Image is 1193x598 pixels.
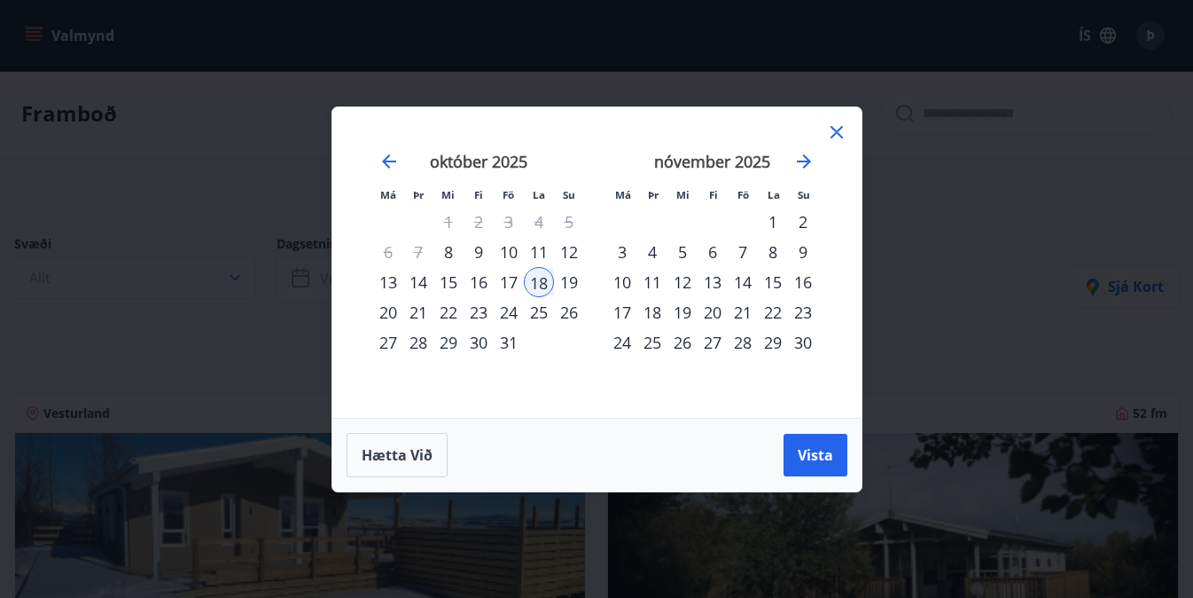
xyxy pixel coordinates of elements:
div: 9 [788,237,818,267]
div: 30 [464,327,494,358]
td: Choose miðvikudagur, 29. október 2025 as your check-out date. It’s available. [433,327,464,358]
td: Choose föstudagur, 31. október 2025 as your check-out date. It’s available. [494,327,524,358]
small: Su [798,188,810,201]
td: Not available. föstudagur, 3. október 2025 [494,207,524,237]
td: Selected as start date. laugardagur, 18. október 2025 [524,267,554,297]
div: 22 [758,297,788,327]
td: Choose laugardagur, 15. nóvember 2025 as your check-out date. It’s available. [758,267,788,297]
td: Choose fimmtudagur, 16. október 2025 as your check-out date. It’s available. [464,267,494,297]
div: 18 [524,267,554,297]
td: Choose sunnudagur, 23. nóvember 2025 as your check-out date. It’s available. [788,297,818,327]
td: Choose miðvikudagur, 8. október 2025 as your check-out date. It’s available. [433,237,464,267]
td: Choose þriðjudagur, 21. október 2025 as your check-out date. It’s available. [403,297,433,327]
td: Choose þriðjudagur, 18. nóvember 2025 as your check-out date. It’s available. [637,297,667,327]
small: Fi [709,188,718,201]
small: Mi [676,188,690,201]
small: Þr [413,188,424,201]
td: Choose mánudagur, 24. nóvember 2025 as your check-out date. It’s available. [607,327,637,358]
td: Choose sunnudagur, 26. október 2025 as your check-out date. It’s available. [554,297,584,327]
strong: nóvember 2025 [654,151,770,172]
td: Choose mánudagur, 3. nóvember 2025 as your check-out date. It’s available. [607,237,637,267]
div: 14 [403,267,433,297]
td: Choose sunnudagur, 9. nóvember 2025 as your check-out date. It’s available. [788,237,818,267]
div: 8 [433,237,464,267]
div: Move backward to switch to the previous month. [378,151,400,172]
div: 18 [637,297,667,327]
td: Not available. fimmtudagur, 2. október 2025 [464,207,494,237]
small: Fö [737,188,749,201]
td: Choose þriðjudagur, 11. nóvember 2025 as your check-out date. It’s available. [637,267,667,297]
div: 15 [433,267,464,297]
div: 1 [758,207,788,237]
div: 9 [464,237,494,267]
td: Not available. mánudagur, 6. október 2025 [373,237,403,267]
small: Fi [474,188,483,201]
div: 29 [433,327,464,358]
div: 19 [554,267,584,297]
td: Choose föstudagur, 14. nóvember 2025 as your check-out date. It’s available. [728,267,758,297]
div: 21 [403,297,433,327]
div: 14 [728,267,758,297]
td: Not available. laugardagur, 4. október 2025 [524,207,554,237]
td: Choose fimmtudagur, 30. október 2025 as your check-out date. It’s available. [464,327,494,358]
td: Choose laugardagur, 25. október 2025 as your check-out date. It’s available. [524,297,554,327]
td: Choose þriðjudagur, 28. október 2025 as your check-out date. It’s available. [403,327,433,358]
small: Má [380,188,396,201]
small: Su [563,188,575,201]
td: Choose föstudagur, 28. nóvember 2025 as your check-out date. It’s available. [728,327,758,358]
div: 10 [607,267,637,297]
td: Choose föstudagur, 17. október 2025 as your check-out date. It’s available. [494,267,524,297]
div: 2 [788,207,818,237]
div: 11 [524,237,554,267]
td: Choose fimmtudagur, 13. nóvember 2025 as your check-out date. It’s available. [698,267,728,297]
div: 28 [403,327,433,358]
div: 7 [728,237,758,267]
div: 5 [667,237,698,267]
button: Hætta við [347,433,448,477]
div: 12 [554,237,584,267]
div: 6 [698,237,728,267]
td: Choose laugardagur, 22. nóvember 2025 as your check-out date. It’s available. [758,297,788,327]
div: 26 [554,297,584,327]
div: 8 [758,237,788,267]
td: Choose sunnudagur, 12. október 2025 as your check-out date. It’s available. [554,237,584,267]
td: Choose miðvikudagur, 19. nóvember 2025 as your check-out date. It’s available. [667,297,698,327]
div: 13 [373,267,403,297]
div: 23 [464,297,494,327]
small: La [533,188,545,201]
td: Choose sunnudagur, 30. nóvember 2025 as your check-out date. It’s available. [788,327,818,358]
td: Choose föstudagur, 24. október 2025 as your check-out date. It’s available. [494,297,524,327]
div: 22 [433,297,464,327]
div: 21 [728,297,758,327]
div: 27 [373,327,403,358]
div: 3 [607,237,637,267]
td: Choose fimmtudagur, 9. október 2025 as your check-out date. It’s available. [464,237,494,267]
td: Choose mánudagur, 27. október 2025 as your check-out date. It’s available. [373,327,403,358]
div: 4 [637,237,667,267]
div: 25 [637,327,667,358]
td: Choose miðvikudagur, 12. nóvember 2025 as your check-out date. It’s available. [667,267,698,297]
div: 26 [667,327,698,358]
div: 20 [698,297,728,327]
td: Choose miðvikudagur, 5. nóvember 2025 as your check-out date. It’s available. [667,237,698,267]
div: 17 [607,297,637,327]
div: Calendar [354,129,840,397]
div: 16 [464,267,494,297]
button: Vista [784,434,847,476]
td: Choose laugardagur, 11. október 2025 as your check-out date. It’s available. [524,237,554,267]
div: 24 [607,327,637,358]
td: Choose miðvikudagur, 22. október 2025 as your check-out date. It’s available. [433,297,464,327]
td: Choose fimmtudagur, 20. nóvember 2025 as your check-out date. It’s available. [698,297,728,327]
div: 10 [494,237,524,267]
td: Choose fimmtudagur, 6. nóvember 2025 as your check-out date. It’s available. [698,237,728,267]
td: Choose laugardagur, 29. nóvember 2025 as your check-out date. It’s available. [758,327,788,358]
td: Choose mánudagur, 17. nóvember 2025 as your check-out date. It’s available. [607,297,637,327]
div: 23 [788,297,818,327]
small: La [768,188,780,201]
div: 13 [698,267,728,297]
td: Choose þriðjudagur, 14. október 2025 as your check-out date. It’s available. [403,267,433,297]
td: Choose sunnudagur, 2. nóvember 2025 as your check-out date. It’s available. [788,207,818,237]
div: 15 [758,267,788,297]
span: Hætta við [362,445,433,465]
td: Choose miðvikudagur, 15. október 2025 as your check-out date. It’s available. [433,267,464,297]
